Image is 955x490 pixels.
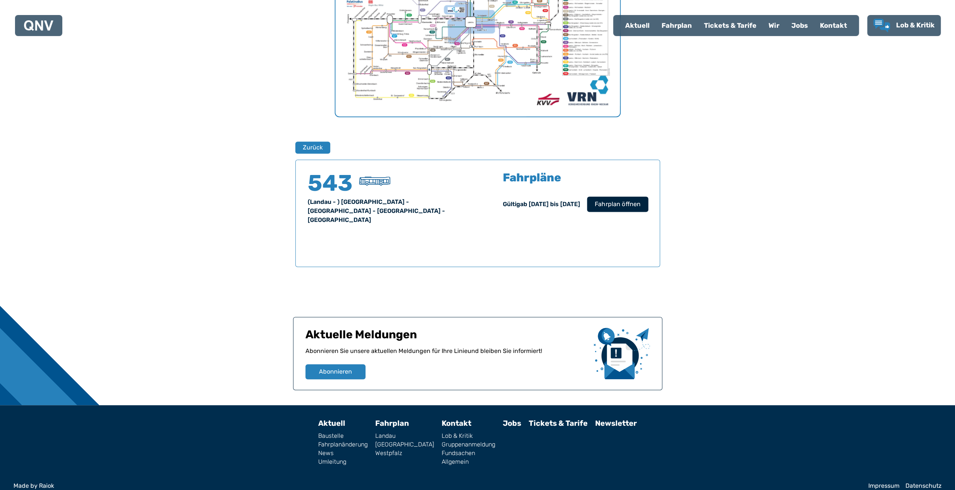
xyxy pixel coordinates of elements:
[503,172,561,183] h5: Fahrpläne
[295,142,330,154] button: Zurück
[762,16,785,35] a: Wir
[24,18,53,33] a: QNV Logo
[318,433,368,439] a: Baustelle
[529,419,588,428] a: Tickets & Tarife
[442,442,495,448] a: Gruppenanmeldung
[594,200,640,209] span: Fahrplan öffnen
[595,419,637,428] a: Newsletter
[305,328,588,347] h1: Aktuelle Meldungen
[594,328,650,379] img: newsletter
[375,450,434,456] a: Westpfalz
[319,367,352,376] span: Abonnieren
[318,419,345,428] a: Aktuell
[318,450,368,456] a: News
[442,450,495,456] a: Fundsachen
[442,459,495,465] a: Allgemein
[785,16,814,35] a: Jobs
[587,196,648,212] button: Fahrplan öffnen
[896,21,935,29] span: Lob & Kritik
[305,347,588,364] p: Abonnieren Sie unsere aktuellen Meldungen für Ihre Linie und bleiben Sie informiert!
[619,16,656,35] a: Aktuell
[14,483,862,489] a: Made by Raiok
[905,483,941,489] a: Datenschutz
[24,20,53,31] img: QNV Logo
[375,419,409,428] a: Fahrplan
[814,16,853,35] a: Kontakt
[375,442,434,448] a: [GEOGRAPHIC_DATA]
[868,483,899,489] a: Impressum
[375,433,434,439] a: Landau
[308,198,469,225] div: (Landau - ) [GEOGRAPHIC_DATA] - [GEOGRAPHIC_DATA] - [GEOGRAPHIC_DATA] - [GEOGRAPHIC_DATA]
[503,200,580,209] div: Gültig ab [DATE] bis [DATE]
[873,19,935,32] a: Lob & Kritik
[503,419,521,428] a: Jobs
[318,442,368,448] a: Fahrplanänderung
[359,176,390,185] img: Überlandbus
[442,419,471,428] a: Kontakt
[698,16,762,35] a: Tickets & Tarife
[318,459,368,465] a: Umleitung
[442,433,495,439] a: Lob & Kritik
[295,142,325,154] a: Zurück
[305,364,365,379] button: Abonnieren
[656,16,698,35] a: Fahrplan
[308,172,353,194] h4: 543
